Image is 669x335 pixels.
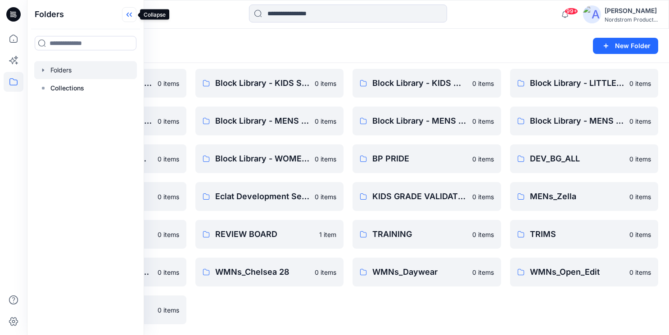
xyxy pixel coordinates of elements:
[472,230,494,239] p: 0 items
[372,190,467,203] p: KIDS GRADE VALIDATION
[195,107,344,135] a: Block Library - MENS ACTIVE & SPORTSWEAR0 items
[530,228,624,241] p: TRIMS
[583,5,601,23] img: avatar
[353,220,501,249] a: TRAINING0 items
[158,154,179,164] p: 0 items
[195,220,344,249] a: REVIEW BOARD1 item
[629,154,651,164] p: 0 items
[510,220,659,249] a: TRIMS0 items
[158,192,179,201] p: 0 items
[372,152,467,165] p: BP PRIDE
[315,79,336,88] p: 0 items
[353,182,501,211] a: KIDS GRADE VALIDATION0 items
[530,115,624,127] p: Block Library - MENS TAILORED
[315,116,336,126] p: 0 items
[510,107,659,135] a: Block Library - MENS TAILORED0 items
[315,192,336,201] p: 0 items
[215,228,314,241] p: REVIEW BOARD
[372,228,467,241] p: TRAINING
[315,268,336,277] p: 0 items
[629,116,651,126] p: 0 items
[195,144,344,173] a: Block Library - WOMENS0 items
[629,230,651,239] p: 0 items
[158,305,179,315] p: 0 items
[510,144,659,173] a: DEV_BG_ALL0 items
[472,116,494,126] p: 0 items
[472,154,494,164] p: 0 items
[158,268,179,277] p: 0 items
[50,83,84,94] p: Collections
[215,266,310,278] p: WMNs_Chelsea 28
[472,192,494,201] p: 0 items
[195,258,344,286] a: WMNs_Chelsea 280 items
[510,69,659,98] a: Block Library - LITTLE BOYS0 items
[215,190,310,203] p: Eclat Development Seasons
[530,152,624,165] p: DEV_BG_ALL
[565,8,578,15] span: 99+
[372,115,467,127] p: Block Library - MENS SLEEP & UNDERWEAR
[353,258,501,286] a: WMNs_Daywear0 items
[530,266,624,278] p: WMNs_Open_Edit
[158,116,179,126] p: 0 items
[472,79,494,88] p: 0 items
[593,38,658,54] button: New Folder
[315,154,336,164] p: 0 items
[195,182,344,211] a: Eclat Development Seasons0 items
[510,258,659,286] a: WMNs_Open_Edit0 items
[510,182,659,211] a: MENs_Zella0 items
[319,230,336,239] p: 1 item
[353,107,501,135] a: Block Library - MENS SLEEP & UNDERWEAR0 items
[629,268,651,277] p: 0 items
[353,144,501,173] a: BP PRIDE0 items
[530,77,624,89] p: Block Library - LITTLE BOYS
[605,5,658,16] div: [PERSON_NAME]
[215,152,310,165] p: Block Library - WOMENS
[158,230,179,239] p: 0 items
[629,192,651,201] p: 0 items
[372,266,467,278] p: WMNs_Daywear
[629,79,651,88] p: 0 items
[158,79,179,88] p: 0 items
[215,115,310,127] p: Block Library - MENS ACTIVE & SPORTSWEAR
[530,190,624,203] p: MENs_Zella
[215,77,310,89] p: Block Library - KIDS SWIM
[472,268,494,277] p: 0 items
[605,16,658,23] div: Nordstrom Product...
[372,77,467,89] p: Block Library - KIDS UNDERWEAR ALL SIZES
[353,69,501,98] a: Block Library - KIDS UNDERWEAR ALL SIZES0 items
[195,69,344,98] a: Block Library - KIDS SWIM0 items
